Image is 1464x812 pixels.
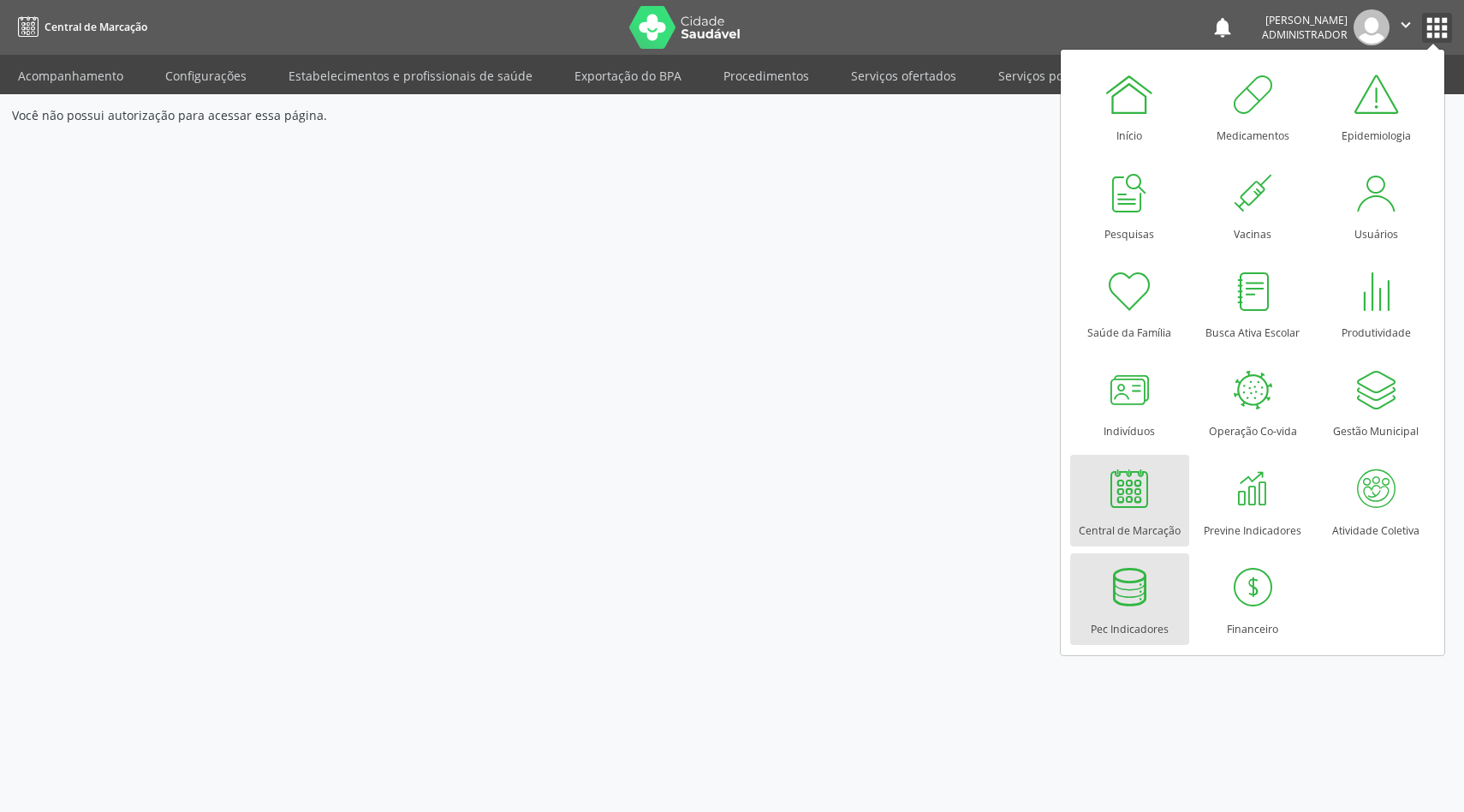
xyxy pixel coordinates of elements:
a: Busca Ativa Escolar [1193,257,1312,349]
a: Exportação do BPA [562,61,693,91]
a: Estabelecimentos e profissionais de saúde [277,61,545,91]
a: Serviços por vaga [986,61,1110,91]
span: Administrador [1262,27,1348,42]
a: Medicamentos [1193,60,1312,152]
div: Você não possui autorização para acessar essa página. [12,106,1452,124]
button:  [1390,9,1422,45]
a: Início [1070,60,1189,152]
a: Previne Indicadores [1193,455,1312,546]
button: notifications [1211,15,1235,39]
img: img [1354,9,1390,45]
a: Pesquisas [1070,158,1189,250]
a: Serviços ofertados [839,61,968,91]
a: Financeiro [1193,553,1312,645]
a: Epidemiologia [1317,60,1436,152]
a: Configurações [153,61,259,91]
a: Pec Indicadores [1070,553,1189,645]
a: Central de Marcação [1070,455,1189,546]
a: Produtividade [1317,257,1436,349]
a: Acompanhamento [6,61,135,91]
div: [PERSON_NAME] [1262,13,1348,27]
a: Indivíduos [1070,355,1189,447]
a: Atividade Coletiva [1317,455,1436,546]
a: Operação Co-vida [1193,355,1312,447]
span: Central de Marcação [45,20,147,34]
a: Saúde da Família [1070,257,1189,349]
a: Central de Marcação [12,13,147,41]
a: Gestão Municipal [1317,355,1436,447]
a: Procedimentos [711,61,821,91]
i:  [1396,15,1415,34]
a: Usuários [1317,158,1436,250]
a: Vacinas [1193,158,1312,250]
button: apps [1422,13,1452,43]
